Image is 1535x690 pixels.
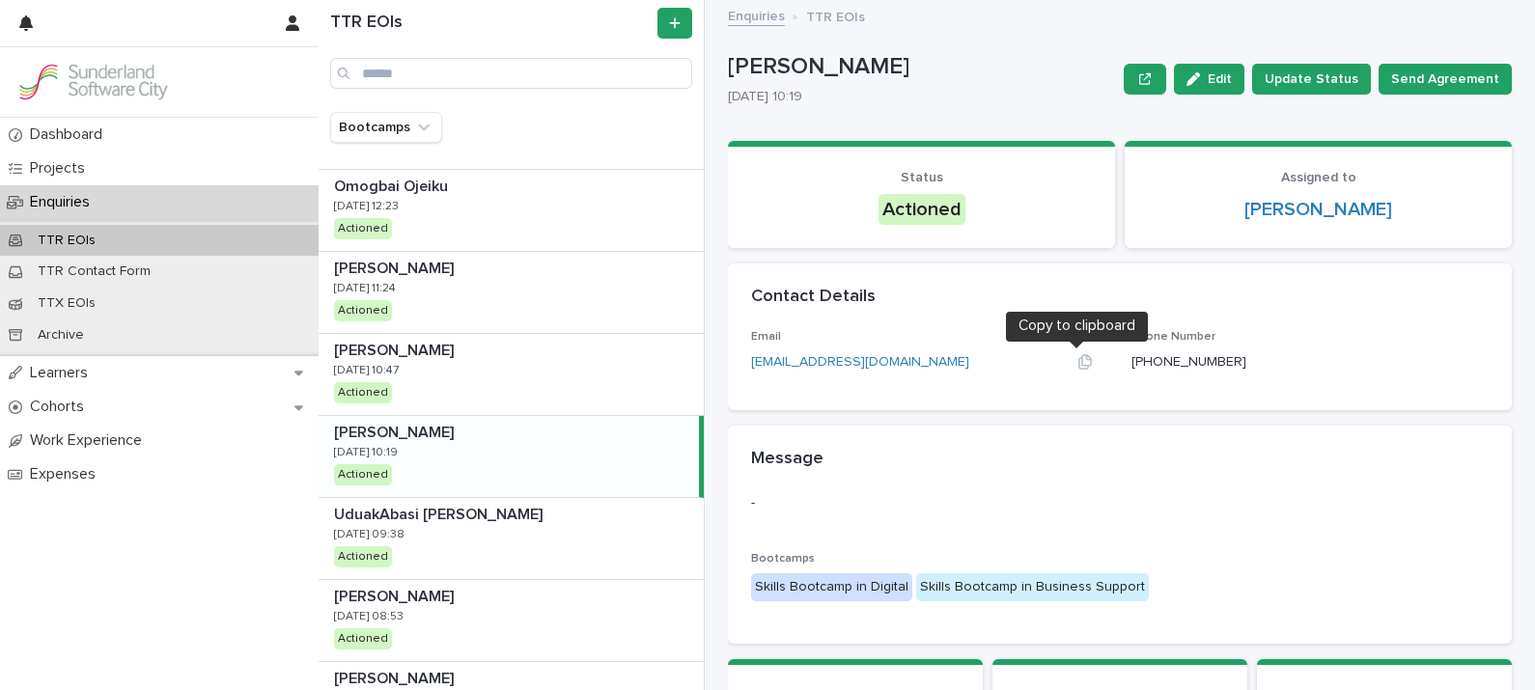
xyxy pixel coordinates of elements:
a: Omogbai OjeikuOmogbai Ojeiku [DATE] 12:23Actioned [319,170,704,252]
span: Update Status [1265,69,1358,89]
p: UduakAbasi [PERSON_NAME] [334,502,546,524]
p: [PERSON_NAME] [334,338,458,360]
p: Learners [22,364,103,382]
p: [DATE] 10:19 [334,446,398,459]
p: Work Experience [22,431,157,450]
div: Actioned [334,546,392,567]
p: [PERSON_NAME] [334,584,458,606]
a: [PERSON_NAME] [1244,198,1392,221]
div: Actioned [334,628,392,649]
div: Skills Bootcamp in Business Support [916,573,1149,601]
p: TTX EOIs [22,295,111,312]
span: Email [751,331,781,343]
div: Actioned [334,382,392,403]
p: [PERSON_NAME] [728,53,1116,81]
a: [EMAIL_ADDRESS][DOMAIN_NAME] [751,355,969,369]
span: Send Agreement [1391,69,1499,89]
span: Status [901,171,943,184]
p: [PERSON_NAME] [334,256,458,278]
p: [DATE] 09:38 [334,528,405,541]
h2: Message [751,449,823,470]
span: Edit [1208,72,1232,86]
button: Edit [1174,64,1244,95]
button: Send Agreement [1379,64,1512,95]
p: Omogbai Ojeiku [334,174,452,196]
h2: Contact Details [751,287,876,308]
p: TTR EOIs [806,5,865,26]
img: GVzBcg19RCOYju8xzymn [15,63,170,101]
span: Assigned to [1281,171,1356,184]
a: Enquiries [728,4,785,26]
p: Dashboard [22,125,118,144]
div: Skills Bootcamp in Digital [751,573,912,601]
button: Bootcamps [330,112,442,143]
p: Projects [22,159,100,178]
p: Cohorts [22,398,99,416]
div: Actioned [334,218,392,239]
div: Actioned [334,300,392,321]
h1: TTR EOIs [330,13,654,34]
a: [PERSON_NAME][PERSON_NAME] [DATE] 11:24Actioned [319,252,704,334]
div: Actioned [879,194,965,225]
a: [PERSON_NAME][PERSON_NAME] [DATE] 10:47Actioned [319,334,704,416]
p: [DATE] 10:47 [334,364,399,377]
span: Bootcamps [751,553,815,565]
p: [PHONE_NUMBER] [1131,352,1246,373]
p: Enquiries [22,193,105,211]
p: [PERSON_NAME] [334,420,458,442]
input: Search [330,58,692,89]
p: Archive [22,327,99,344]
a: [PERSON_NAME][PERSON_NAME] [DATE] 10:19Actioned [319,416,704,498]
p: [DATE] 11:24 [334,282,396,295]
p: - [751,493,1489,513]
p: TTR Contact Form [22,263,166,280]
div: Actioned [334,464,392,485]
p: Expenses [22,465,111,483]
span: Phone Number [1131,331,1215,343]
p: [DATE] 12:23 [334,200,399,213]
a: [PERSON_NAME][PERSON_NAME] [DATE] 08:53Actioned [319,580,704,662]
p: [DATE] 10:19 [728,89,1108,105]
p: [PERSON_NAME] [334,666,458,688]
p: TTR EOIs [22,233,111,249]
button: Update Status [1252,64,1371,95]
p: [DATE] 08:53 [334,610,404,623]
a: UduakAbasi [PERSON_NAME]UduakAbasi [PERSON_NAME] [DATE] 09:38Actioned [319,498,704,580]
